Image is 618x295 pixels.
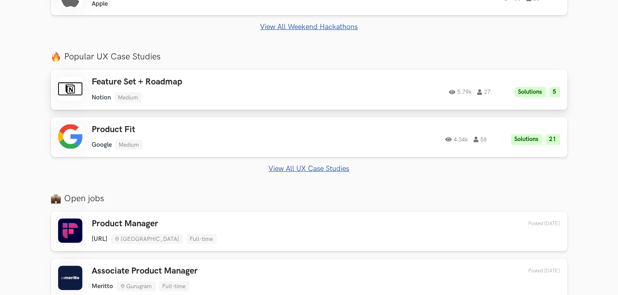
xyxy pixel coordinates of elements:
[51,193,568,204] label: Open jobs
[92,141,112,149] li: Google
[478,89,491,95] span: 27
[115,93,142,103] li: Medium
[510,221,560,227] div: 07th Oct
[51,194,61,204] img: briefcase_emoji.png
[51,117,568,157] a: Product Fit Google Medium 4.34k 58 Solutions 21
[510,268,560,274] div: 07th Oct
[92,282,113,290] li: Meritto
[186,234,217,244] li: Full-time
[474,137,487,142] span: 58
[92,235,108,243] li: [URL]
[51,51,568,62] label: Popular UX Case Studies
[51,23,568,31] a: View All Weekend Hackathons
[51,52,61,62] img: fire.png
[449,89,472,95] span: 5.79k
[51,70,568,110] a: Feature Set + Roadmap Notion Medium 5.79k 27 Solutions 5
[515,87,546,98] li: Solutions
[92,77,321,87] h3: Feature Set + Roadmap
[92,219,217,229] h3: Product Manager
[546,134,560,145] li: 21
[92,124,321,135] h3: Product Fit
[549,87,560,98] li: 5
[51,164,568,173] a: View All UX Case Studies
[92,266,198,276] h3: Associate Product Manager
[115,140,143,150] li: Medium
[446,137,468,142] span: 4.34k
[51,211,568,251] a: Product Manager [URL] [GEOGRAPHIC_DATA] Full-time Posted [DATE]
[117,281,156,291] li: Gurugram
[511,134,543,145] li: Solutions
[92,94,111,101] li: Notion
[111,234,183,244] li: [GEOGRAPHIC_DATA]
[159,281,189,291] li: Full-time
